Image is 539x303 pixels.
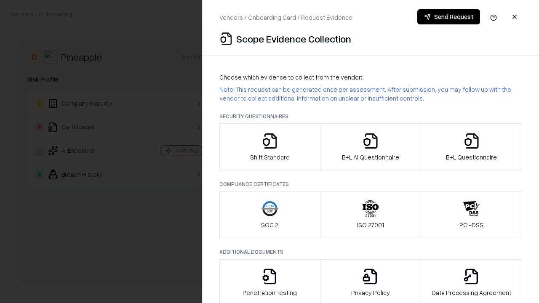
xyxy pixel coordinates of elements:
p: Additional Documents [219,248,522,255]
p: Scope Evidence Collection [236,32,351,45]
p: PCI-DSS [459,221,483,229]
button: PCI-DSS [421,191,522,238]
p: Shift Standard [250,153,290,162]
button: Send Request [417,9,480,24]
p: B+L Questionnaire [446,153,497,162]
p: Privacy Policy [351,288,390,297]
p: Penetration Testing [243,288,297,297]
p: Note: This request can be generated once per assessment. After submission, you may follow up with... [219,85,522,103]
button: SOC 2 [219,191,320,238]
button: ISO 27001 [320,191,422,238]
button: Shift Standard [219,123,320,170]
button: B+L AI Questionnaire [320,123,422,170]
p: ISO 27001 [357,221,384,229]
p: Choose which evidence to collect from the vendor: [219,73,522,82]
button: B+L Questionnaire [421,123,522,170]
p: Data Processing Agreement [432,288,511,297]
p: B+L AI Questionnaire [342,153,399,162]
p: Compliance Certificates [219,181,522,188]
p: SOC 2 [261,221,278,229]
p: Vendors / Onboarding Card / Request Evidence [219,13,352,22]
p: Security Questionnaires [219,113,522,120]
